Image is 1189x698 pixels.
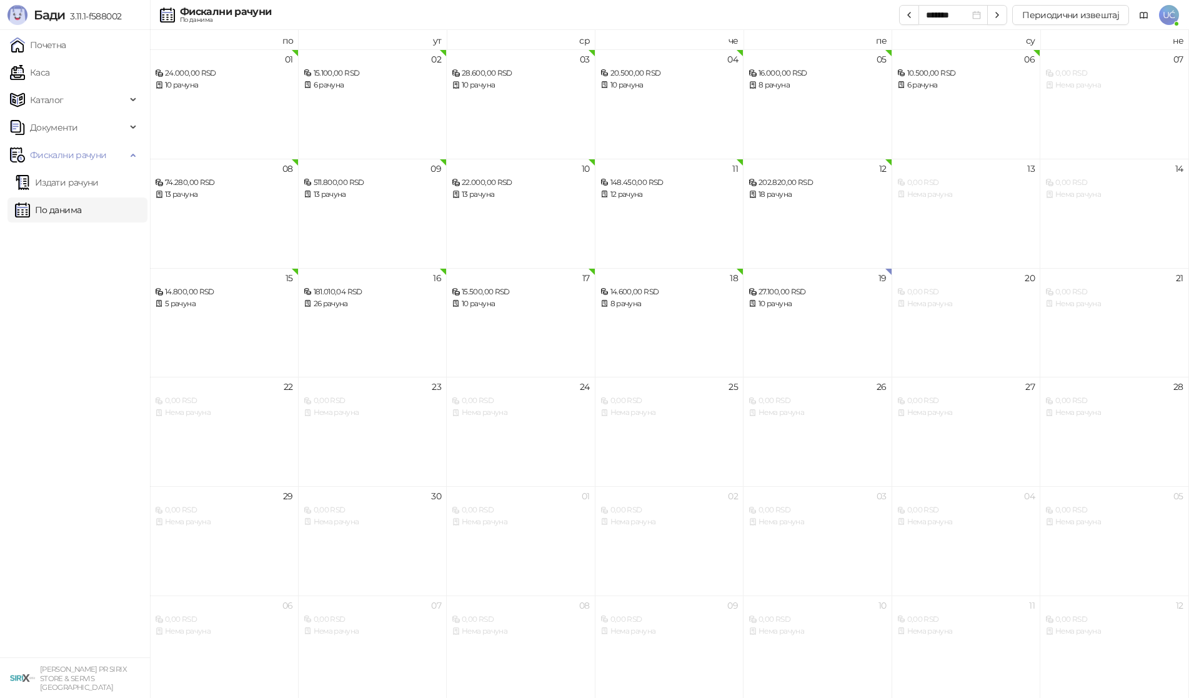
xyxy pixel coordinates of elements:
div: 08 [579,601,590,610]
small: [PERSON_NAME] PR SIRIX STORE & SERVIS [GEOGRAPHIC_DATA] [40,665,127,692]
div: 20 [1025,274,1035,282]
div: 10 [878,601,887,610]
div: Нема рачуна [155,407,293,419]
div: 25 [729,382,738,391]
div: 14.600,00 RSD [600,286,739,298]
td: 2025-09-14 [1040,159,1189,268]
td: 2025-09-23 [299,377,447,486]
td: 2025-09-25 [595,377,744,486]
a: По данима [15,197,81,222]
div: 0,00 RSD [749,504,887,516]
td: 2025-09-01 [150,49,299,159]
div: 0,00 RSD [155,395,293,407]
div: 22.000,00 RSD [452,177,590,189]
div: 17 [582,274,590,282]
div: По данима [180,17,271,23]
div: 511.800,00 RSD [304,177,442,189]
span: Документи [30,115,77,140]
td: 2025-09-11 [595,159,744,268]
div: 27 [1025,382,1035,391]
td: 2025-10-01 [447,486,595,596]
td: 2025-09-10 [447,159,595,268]
div: Нема рачуна [897,626,1035,637]
div: 26 рачуна [304,298,442,310]
td: 2025-10-03 [744,486,892,596]
div: Нема рачуна [600,516,739,528]
div: Нема рачуна [155,626,293,637]
div: 07 [1173,55,1183,64]
div: 13 [1027,164,1035,173]
div: 202.820,00 RSD [749,177,887,189]
div: 05 [1173,492,1183,501]
div: 04 [1024,492,1035,501]
div: Нема рачуна [897,407,1035,419]
div: 181.010,04 RSD [304,286,442,298]
div: 14 [1175,164,1183,173]
div: 23 [432,382,441,391]
div: 0,00 RSD [897,286,1035,298]
span: Фискални рачуни [30,142,106,167]
td: 2025-10-05 [1040,486,1189,596]
td: 2025-09-21 [1040,268,1189,377]
a: Каса [10,60,49,85]
div: 22 [284,382,293,391]
div: 0,00 RSD [1045,286,1183,298]
div: Нема рачуна [749,626,887,637]
div: 0,00 RSD [452,395,590,407]
div: Нема рачуна [897,516,1035,528]
div: Нема рачуна [1045,189,1183,201]
div: 11 [1029,601,1035,610]
div: 19 [878,274,887,282]
div: 6 рачуна [304,79,442,91]
div: 06 [282,601,293,610]
div: 09 [430,164,441,173]
div: 0,00 RSD [304,504,442,516]
div: 6 рачуна [897,79,1035,91]
div: 0,00 RSD [452,504,590,516]
div: 15.100,00 RSD [304,67,442,79]
div: Нема рачуна [304,407,442,419]
td: 2025-09-22 [150,377,299,486]
div: 0,00 RSD [304,614,442,626]
div: Нема рачуна [155,516,293,528]
div: Нема рачуна [1045,516,1183,528]
td: 2025-09-28 [1040,377,1189,486]
div: Нема рачуна [452,407,590,419]
span: Бади [34,7,65,22]
div: 0,00 RSD [897,614,1035,626]
div: Нема рачуна [1045,407,1183,419]
td: 2025-09-04 [595,49,744,159]
div: 148.450,00 RSD [600,177,739,189]
div: 12 [879,164,887,173]
th: ср [447,30,595,49]
div: Нема рачуна [452,626,590,637]
span: UĆ [1159,5,1179,25]
td: 2025-09-05 [744,49,892,159]
div: 10 рачуна [749,298,887,310]
div: Нема рачуна [749,516,887,528]
td: 2025-09-29 [150,486,299,596]
th: не [1040,30,1189,49]
div: 10 рачуна [155,79,293,91]
td: 2025-09-16 [299,268,447,377]
div: 24 [580,382,590,391]
div: 0,00 RSD [897,177,1035,189]
a: Почетна [10,32,66,57]
div: Нема рачуна [304,626,442,637]
div: 0,00 RSD [600,504,739,516]
th: по [150,30,299,49]
td: 2025-09-18 [595,268,744,377]
div: 11 [732,164,738,173]
th: ут [299,30,447,49]
td: 2025-09-03 [447,49,595,159]
div: 21 [1176,274,1183,282]
div: 10 рачуна [452,298,590,310]
div: Нема рачуна [600,407,739,419]
div: 28.600,00 RSD [452,67,590,79]
div: 0,00 RSD [897,395,1035,407]
td: 2025-09-08 [150,159,299,268]
td: 2025-09-12 [744,159,892,268]
td: 2025-09-26 [744,377,892,486]
div: 29 [283,492,293,501]
div: 0,00 RSD [155,614,293,626]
